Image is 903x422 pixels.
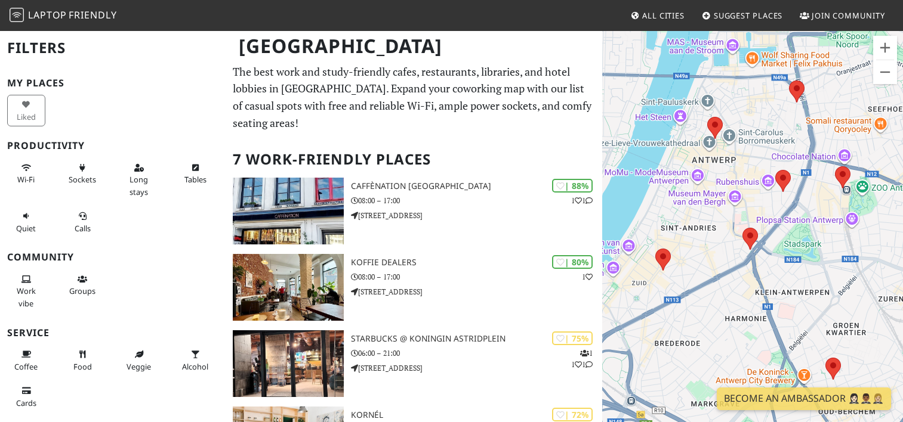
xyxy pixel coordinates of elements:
[571,347,593,370] p: 1 1 1
[16,398,36,408] span: Credit cards
[233,141,594,178] h2: 7 Work-Friendly Places
[812,10,885,21] span: Join Community
[226,254,602,321] a: Koffie Dealers | 80% 1 Koffie Dealers 08:00 – 17:00 [STREET_ADDRESS]
[14,361,38,372] span: Coffee
[28,8,67,21] span: Laptop
[120,158,158,201] button: Long stays
[7,269,45,313] button: Work vibe
[571,195,593,206] p: 1 1
[226,330,602,397] a: Starbucks @ Koningin Astridplein | 75% 111 Starbucks @ Koningin Astridplein 06:00 – 21:00 [STREET...
[120,345,158,376] button: Veggie
[625,5,689,26] a: All Cities
[642,10,685,21] span: All Cities
[10,8,24,22] img: LaptopFriendly
[7,140,218,151] h3: Productivity
[226,178,602,244] a: Caffènation Antwerp City Center | 88% 11 Caffènation [GEOGRAPHIC_DATA] 08:00 – 17:00 [STREET_ADDR...
[233,178,344,244] img: Caffènation Antwerp City Center
[17,286,36,308] span: People working
[177,345,215,376] button: Alcohol
[233,330,344,397] img: Starbucks @ Koningin Astridplein
[7,158,45,190] button: Wi-Fi
[10,5,117,26] a: LaptopFriendly LaptopFriendly
[552,179,593,193] div: | 88%
[7,206,45,238] button: Quiet
[229,30,599,63] h1: [GEOGRAPHIC_DATA]
[351,210,602,221] p: [STREET_ADDRESS]
[351,271,602,283] p: 08:00 – 17:00
[351,347,602,359] p: 06:00 – 21:00
[873,60,897,84] button: Zoom out
[351,334,602,344] h3: Starbucks @ Koningin Astridplein
[233,63,594,132] p: The best work and study-friendly cafes, restaurants, libraries, and hotel lobbies in [GEOGRAPHIC_...
[69,286,95,296] span: Group tables
[130,174,148,197] span: Long stays
[177,158,215,190] button: Tables
[795,5,890,26] a: Join Community
[75,223,91,234] span: Video/audio calls
[127,361,151,372] span: Veggie
[73,361,92,372] span: Food
[64,158,102,190] button: Sockets
[582,271,593,283] p: 1
[351,181,602,191] h3: Caffènation [GEOGRAPHIC_DATA]
[552,255,593,269] div: | 80%
[717,387,891,410] a: Become an Ambassador 🤵🏻‍♀️🤵🏾‍♂️🤵🏼‍♀️
[7,327,218,339] h3: Service
[552,331,593,345] div: | 75%
[7,252,218,263] h3: Community
[17,174,35,185] span: Stable Wi-Fi
[182,361,208,372] span: Alcohol
[697,5,788,26] a: Suggest Places
[7,30,218,66] h2: Filters
[873,36,897,60] button: Zoom in
[64,206,102,238] button: Calls
[351,410,602,420] h3: Kornél
[64,269,102,301] button: Groups
[351,257,602,268] h3: Koffie Dealers
[714,10,783,21] span: Suggest Places
[69,8,116,21] span: Friendly
[233,254,344,321] img: Koffie Dealers
[351,195,602,206] p: 08:00 – 17:00
[69,174,96,185] span: Power sockets
[351,362,602,374] p: [STREET_ADDRESS]
[184,174,207,185] span: Work-friendly tables
[64,345,102,376] button: Food
[552,408,593,421] div: | 72%
[7,77,218,89] h3: My Places
[351,286,602,297] p: [STREET_ADDRESS]
[7,345,45,376] button: Coffee
[7,381,45,412] button: Cards
[16,223,36,234] span: Quiet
